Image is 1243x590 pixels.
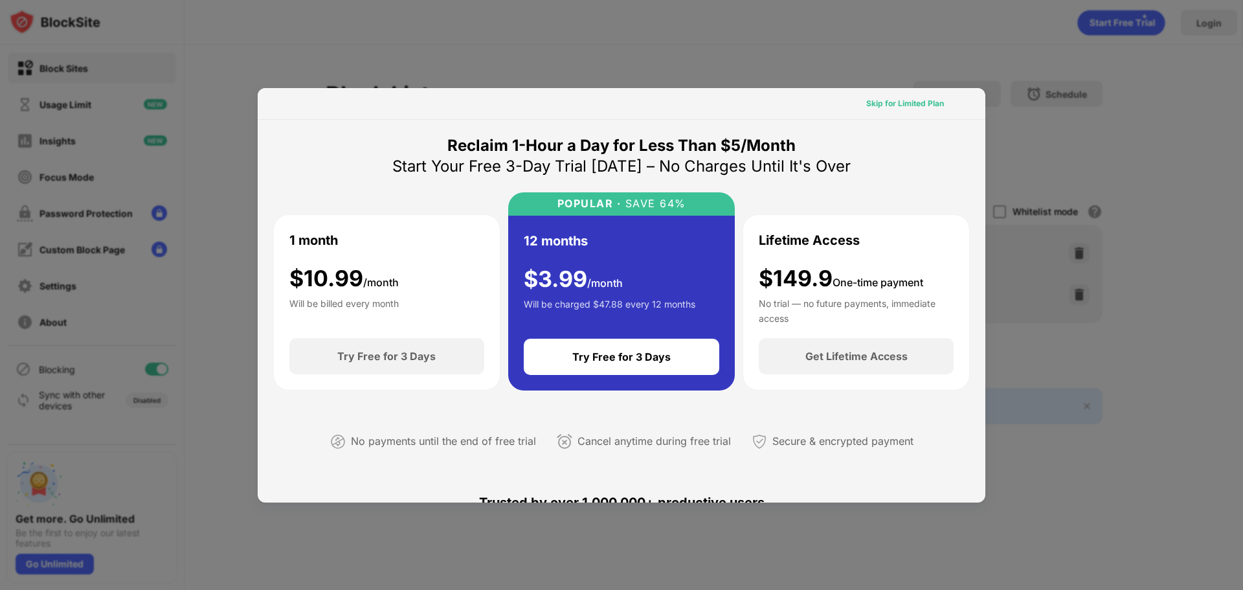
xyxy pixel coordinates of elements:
[577,432,731,451] div: Cancel anytime during free trial
[759,266,923,292] div: $149.9
[330,434,346,449] img: not-paying
[447,135,796,156] div: Reclaim 1-Hour a Day for Less Than $5/Month
[273,471,970,534] div: Trusted by over 1,000,000+ productive users
[572,350,671,363] div: Try Free for 3 Days
[587,277,623,289] span: /month
[621,198,686,210] div: SAVE 64%
[289,231,338,250] div: 1 month
[833,276,923,289] span: One-time payment
[363,276,399,289] span: /month
[524,297,695,323] div: Will be charged $47.88 every 12 months
[772,432,913,451] div: Secure & encrypted payment
[805,350,908,363] div: Get Lifetime Access
[289,297,399,323] div: Will be billed every month
[351,432,536,451] div: No payments until the end of free trial
[759,297,954,323] div: No trial — no future payments, immediate access
[337,350,436,363] div: Try Free for 3 Days
[392,156,851,177] div: Start Your Free 3-Day Trial [DATE] – No Charges Until It's Over
[524,231,588,251] div: 12 months
[866,97,944,110] div: Skip for Limited Plan
[759,231,860,250] div: Lifetime Access
[557,434,572,449] img: cancel-anytime
[752,434,767,449] img: secured-payment
[557,198,621,210] div: POPULAR ·
[524,266,623,293] div: $ 3.99
[289,266,399,292] div: $ 10.99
